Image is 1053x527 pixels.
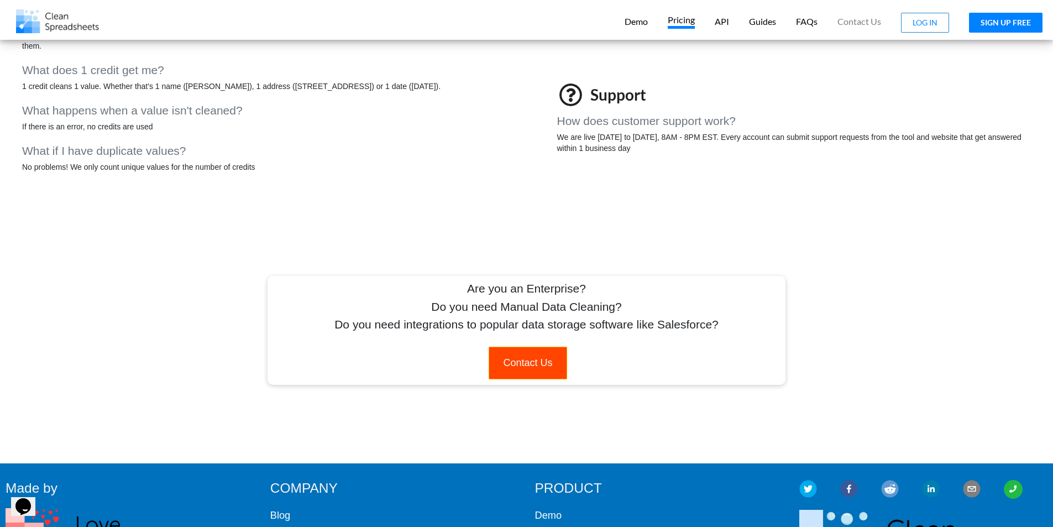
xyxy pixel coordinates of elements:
[881,480,922,498] div: reddit
[668,14,695,29] p: Pricing
[273,281,780,295] h4: Are you an Enterprise?
[273,300,780,314] h4: Do you need Manual Data Cleaning?
[913,18,937,27] span: LOG IN
[535,480,783,504] h3: PRODUCT
[273,317,780,331] h4: Do you need integrations to popular data storage software like Salesforce?
[840,480,881,498] div: facebook
[6,480,254,504] h3: Made by
[837,17,881,26] span: Contact Us
[535,508,783,523] a: Demo
[715,16,729,28] p: API
[11,483,46,516] iframe: chat widget
[22,63,496,77] h4: What does 1 credit get me?
[22,81,496,92] p: 1 credit cleans 1 value. Whether that's 1 name ([PERSON_NAME]), 1 address ([STREET_ADDRESS]) or 1...
[22,121,496,132] p: If there is an error, no credits are used
[22,161,496,173] p: No problems! We only count unique values for the number of credits
[270,480,518,504] h3: COMPANY
[625,16,648,28] p: Demo
[557,114,1031,128] h4: How does customer support work?
[901,13,949,33] button: LOG IN
[22,103,496,117] h4: What happens when a value isn't cleaned?
[22,144,496,158] h4: What if I have duplicate values?
[16,9,99,33] img: Logo.png
[749,16,776,28] p: Guides
[796,16,818,28] p: FAQs
[489,347,567,379] button: Contact Us
[270,508,518,523] a: Blog
[799,480,840,498] div: twitter
[922,480,963,498] div: linkedin
[969,13,1042,33] button: SIGN UP FREE
[557,132,1031,154] p: We are live [DATE] to [DATE], 8AM - 8PM EST. Every account can submit support requests from the t...
[22,29,496,51] p: No, each file can only be cleaned with either Pro or Basic credits. You can purchase or transfer ...
[584,83,646,106] div: Support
